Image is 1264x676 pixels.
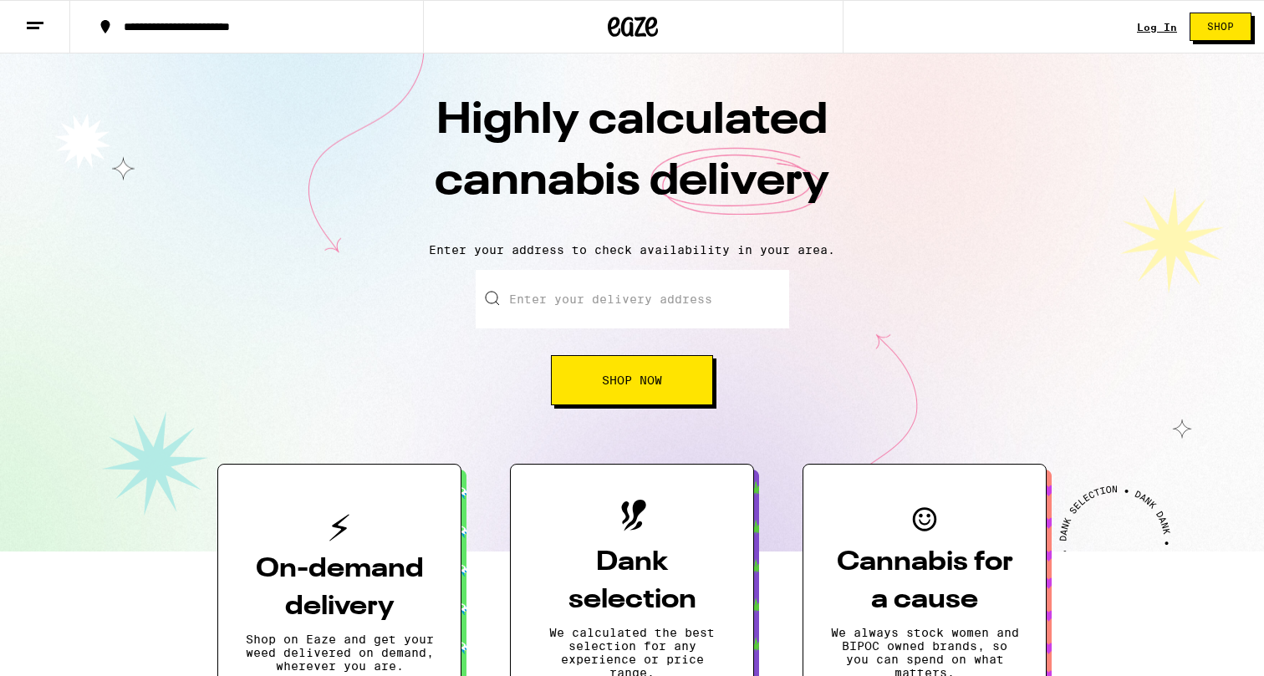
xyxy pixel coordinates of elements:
span: Shop [1207,22,1234,32]
a: Shop [1177,13,1264,41]
button: Shop Now [551,355,713,405]
span: Shop Now [602,374,662,386]
h3: On-demand delivery [245,551,434,626]
p: Shop on Eaze and get your weed delivered on demand, wherever you are. [245,633,434,673]
button: Shop [1190,13,1251,41]
h3: Cannabis for a cause [830,544,1019,619]
input: Enter your delivery address [476,270,789,328]
h1: Highly calculated cannabis delivery [339,91,925,230]
p: Enter your address to check availability in your area. [17,243,1247,257]
h3: Dank selection [538,544,726,619]
a: Log In [1137,22,1177,33]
